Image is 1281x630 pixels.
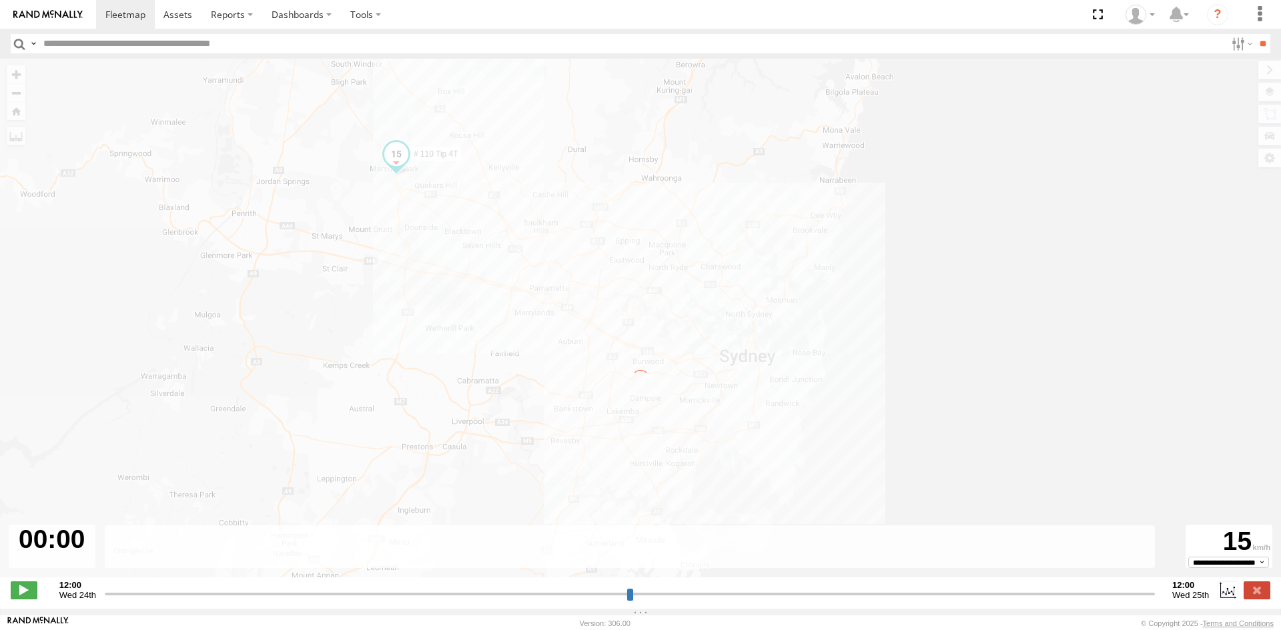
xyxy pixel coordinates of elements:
[1141,619,1274,627] div: © Copyright 2025 -
[1226,34,1255,53] label: Search Filter Options
[1188,527,1270,557] div: 15
[59,590,96,600] span: Wed 24th
[580,619,630,627] div: Version: 306.00
[7,617,69,630] a: Visit our Website
[11,581,37,599] label: Play/Stop
[1207,4,1228,25] i: ?
[1121,5,1160,25] div: Andres Duran
[59,580,96,590] strong: 12:00
[13,10,83,19] img: rand-logo.svg
[1203,619,1274,627] a: Terms and Conditions
[1244,581,1270,599] label: Close
[1172,580,1209,590] strong: 12:00
[28,34,39,53] label: Search Query
[1172,590,1209,600] span: Wed 25th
